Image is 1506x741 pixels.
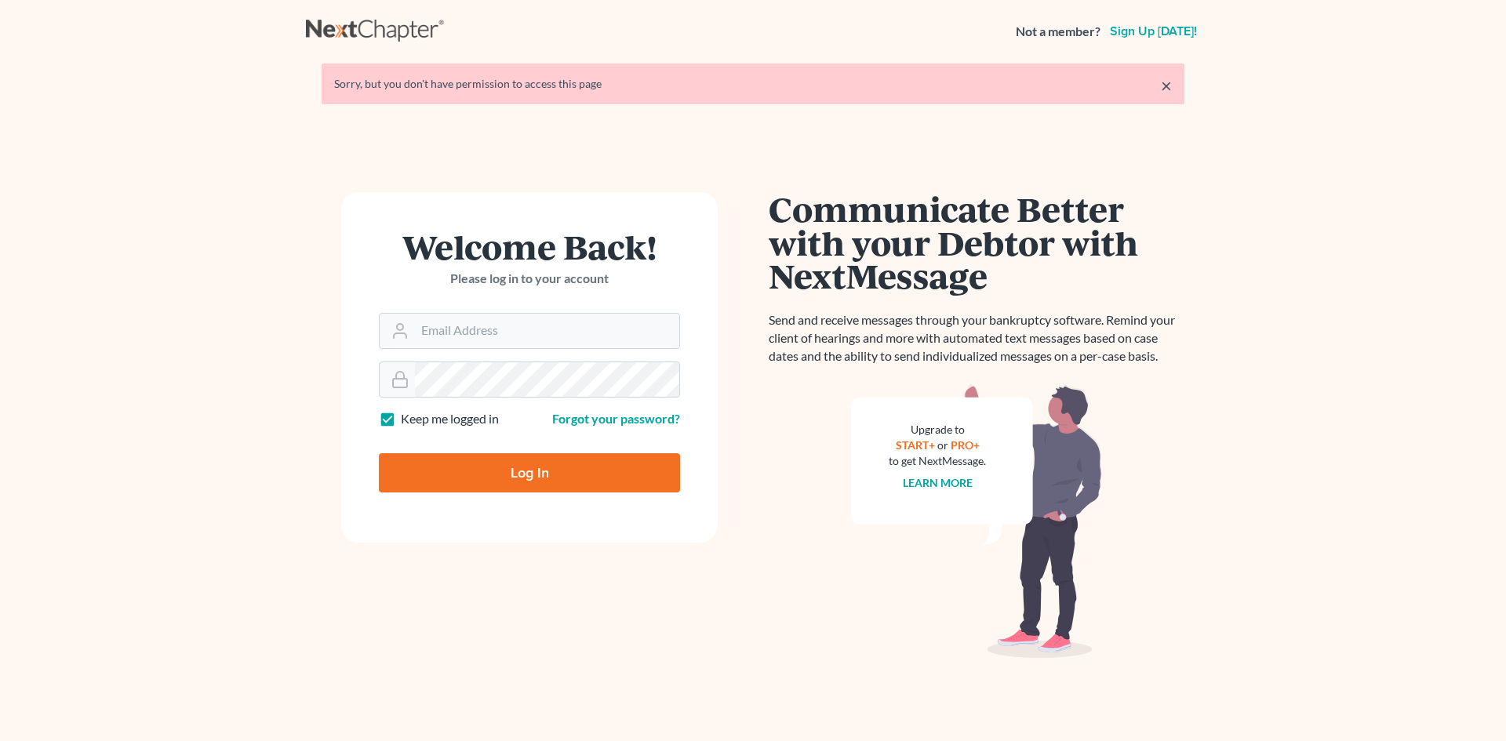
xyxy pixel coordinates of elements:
a: Forgot your password? [552,411,680,426]
input: Email Address [415,314,679,348]
img: nextmessage_bg-59042aed3d76b12b5cd301f8e5b87938c9018125f34e5fa2b7a6b67550977c72.svg [851,384,1102,659]
strong: Not a member? [1016,23,1100,41]
span: or [937,438,948,452]
a: Sign up [DATE]! [1107,25,1200,38]
p: Send and receive messages through your bankruptcy software. Remind your client of hearings and mo... [769,311,1184,365]
h1: Communicate Better with your Debtor with NextMessage [769,192,1184,292]
input: Log In [379,453,680,492]
p: Please log in to your account [379,270,680,288]
div: Upgrade to [889,422,986,438]
a: Learn more [903,476,973,489]
a: PRO+ [951,438,980,452]
a: × [1161,76,1172,95]
label: Keep me logged in [401,410,499,428]
h1: Welcome Back! [379,230,680,263]
div: to get NextMessage. [889,453,986,469]
div: Sorry, but you don't have permission to access this page [334,76,1172,92]
a: START+ [896,438,935,452]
